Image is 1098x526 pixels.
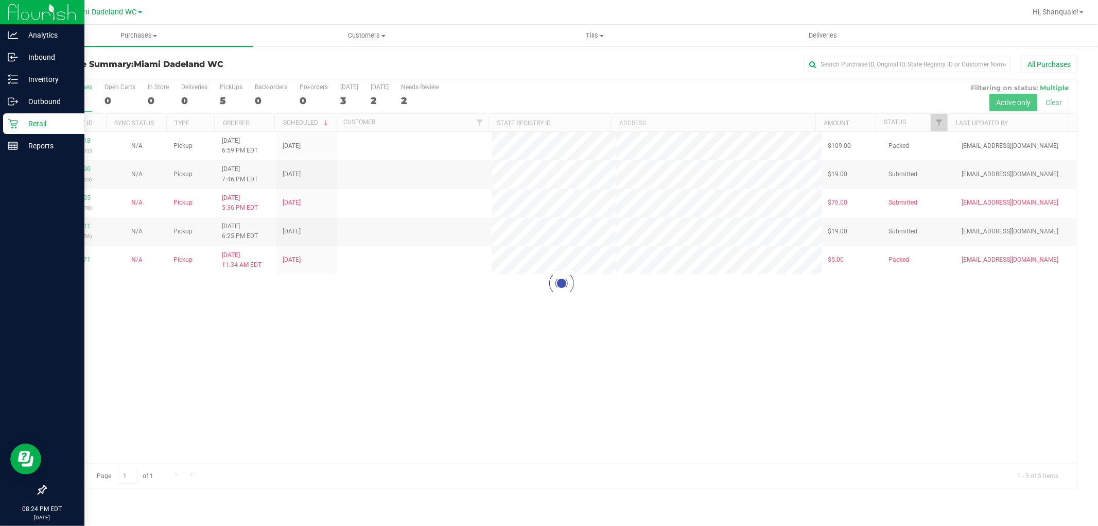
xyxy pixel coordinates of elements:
[25,25,253,46] a: Purchases
[45,60,389,69] h3: Purchase Summary:
[18,29,80,41] p: Analytics
[18,140,80,152] p: Reports
[8,52,18,62] inline-svg: Inbound
[25,31,253,40] span: Purchases
[795,31,851,40] span: Deliveries
[253,25,481,46] a: Customers
[1033,8,1078,16] span: Hi, Shanquale!
[18,95,80,108] p: Outbound
[8,141,18,151] inline-svg: Reports
[709,25,937,46] a: Deliveries
[481,31,708,40] span: Tills
[253,31,480,40] span: Customers
[68,8,137,16] span: Miami Dadeland WC
[18,51,80,63] p: Inbound
[10,444,41,474] iframe: Resource center
[5,504,80,514] p: 08:24 PM EDT
[18,73,80,86] p: Inventory
[481,25,709,46] a: Tills
[18,117,80,130] p: Retail
[5,514,80,521] p: [DATE]
[1021,56,1077,73] button: All Purchases
[8,118,18,129] inline-svg: Retail
[805,57,1010,72] input: Search Purchase ID, Original ID, State Registry ID or Customer Name...
[134,59,223,69] span: Miami Dadeland WC
[8,96,18,107] inline-svg: Outbound
[8,74,18,84] inline-svg: Inventory
[8,30,18,40] inline-svg: Analytics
